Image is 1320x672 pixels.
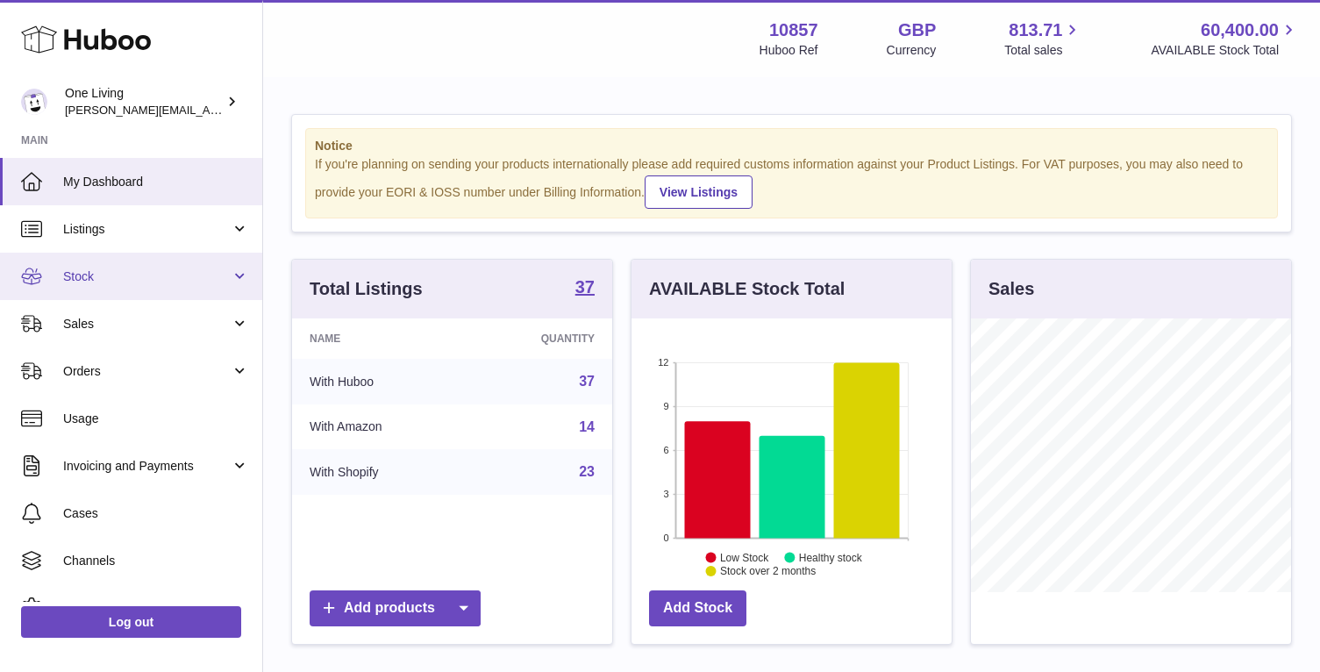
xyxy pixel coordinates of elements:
[63,505,249,522] span: Cases
[63,363,231,380] span: Orders
[65,103,352,117] span: [PERSON_NAME][EMAIL_ADDRESS][DOMAIN_NAME]
[1004,18,1082,59] a: 813.71 Total sales
[579,419,595,434] a: 14
[1009,18,1062,42] span: 813.71
[63,411,249,427] span: Usage
[1201,18,1279,42] span: 60,400.00
[769,18,818,42] strong: 10857
[65,85,223,118] div: One Living
[1004,42,1082,59] span: Total sales
[720,565,816,577] text: Stock over 2 months
[63,174,249,190] span: My Dashboard
[63,221,231,238] span: Listings
[310,590,481,626] a: Add products
[315,156,1268,209] div: If you're planning on sending your products internationally please add required customs informati...
[663,401,668,411] text: 9
[658,357,668,368] text: 12
[63,316,231,332] span: Sales
[663,489,668,499] text: 3
[63,268,231,285] span: Stock
[63,600,249,617] span: Settings
[1151,18,1299,59] a: 60,400.00 AVAILABLE Stock Total
[1151,42,1299,59] span: AVAILABLE Stock Total
[467,318,612,359] th: Quantity
[575,278,595,296] strong: 37
[63,553,249,569] span: Channels
[579,464,595,479] a: 23
[21,89,47,115] img: Jessica@oneliving.com
[292,449,467,495] td: With Shopify
[663,445,668,455] text: 6
[649,277,845,301] h3: AVAILABLE Stock Total
[292,318,467,359] th: Name
[988,277,1034,301] h3: Sales
[645,175,753,209] a: View Listings
[720,551,769,563] text: Low Stock
[315,138,1268,154] strong: Notice
[799,551,863,563] text: Healthy stock
[292,404,467,450] td: With Amazon
[887,42,937,59] div: Currency
[575,278,595,299] a: 37
[63,458,231,475] span: Invoicing and Payments
[898,18,936,42] strong: GBP
[760,42,818,59] div: Huboo Ref
[663,533,668,543] text: 0
[292,359,467,404] td: With Huboo
[649,590,746,626] a: Add Stock
[310,277,423,301] h3: Total Listings
[579,374,595,389] a: 37
[21,606,241,638] a: Log out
